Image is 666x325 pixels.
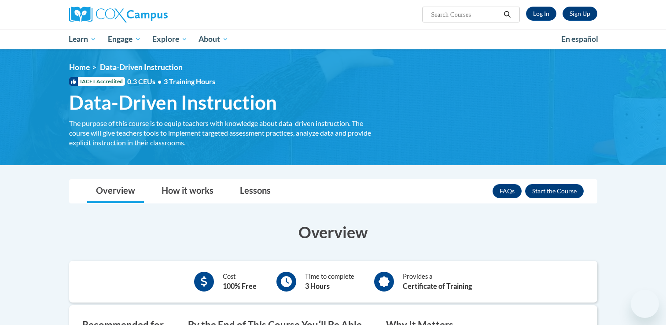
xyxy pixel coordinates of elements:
[223,282,257,290] b: 100% Free
[305,282,330,290] b: 3 Hours
[69,7,236,22] a: Cox Campus
[69,34,96,44] span: Learn
[102,29,147,49] a: Engage
[69,77,125,86] span: IACET Accredited
[493,184,522,198] a: FAQs
[108,34,141,44] span: Engage
[87,180,144,203] a: Overview
[500,9,514,20] button: Search
[56,29,611,49] div: Main menu
[525,184,584,198] button: Enroll
[563,7,597,21] a: Register
[69,91,277,114] span: Data-Driven Instruction
[430,9,500,20] input: Search Courses
[403,282,472,290] b: Certificate of Training
[231,180,280,203] a: Lessons
[403,272,472,292] div: Provides a
[631,290,659,318] iframe: Button to launch messaging window
[69,63,90,72] a: Home
[193,29,234,49] a: About
[556,30,604,48] a: En español
[100,63,183,72] span: Data-Driven Instruction
[152,34,188,44] span: Explore
[164,77,215,85] span: 3 Training Hours
[199,34,228,44] span: About
[63,29,103,49] a: Learn
[305,272,354,292] div: Time to complete
[127,77,215,86] span: 0.3 CEUs
[69,7,168,22] img: Cox Campus
[69,118,373,148] div: The purpose of this course is to equip teachers with knowledge about data-driven instruction. The...
[153,180,222,203] a: How it works
[147,29,193,49] a: Explore
[158,77,162,85] span: •
[223,272,257,292] div: Cost
[526,7,556,21] a: Log In
[561,34,598,44] span: En español
[69,221,597,243] h3: Overview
